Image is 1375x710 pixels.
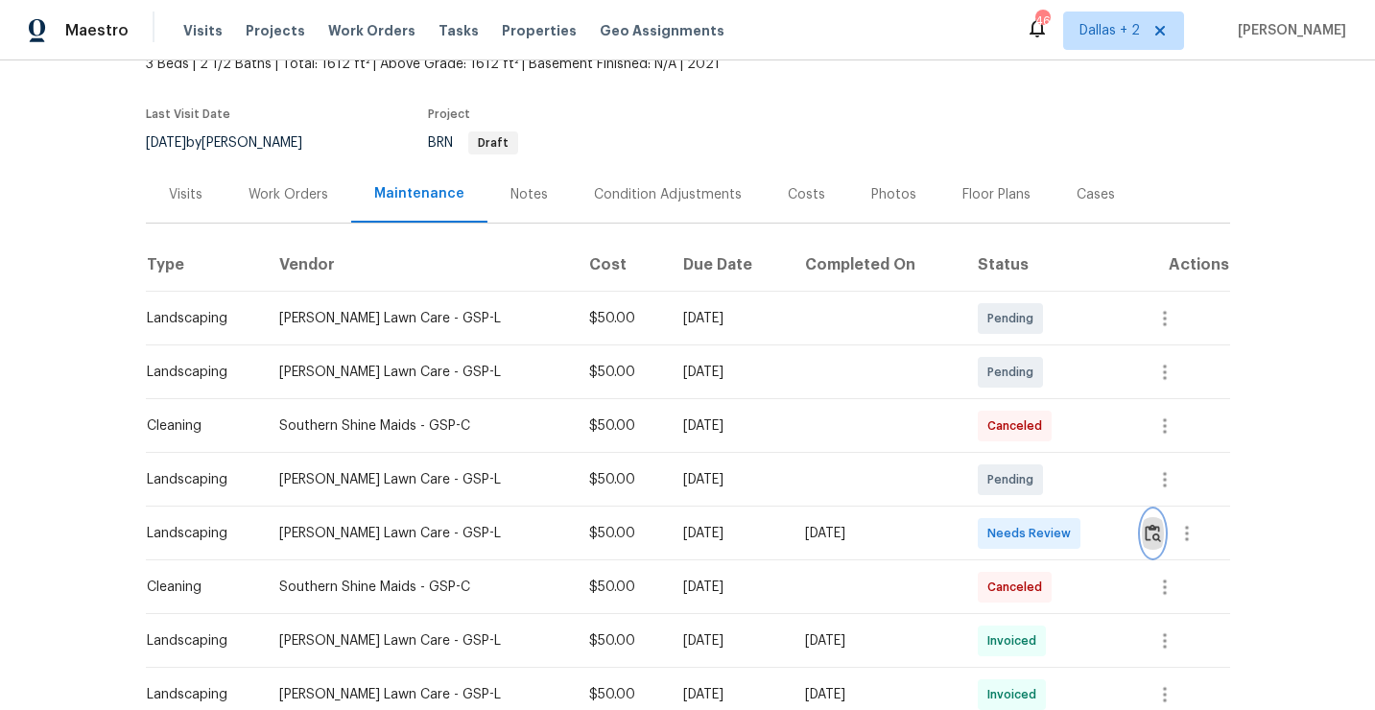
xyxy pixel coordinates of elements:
[279,578,557,597] div: Southern Shine Maids - GSP-C
[264,238,573,292] th: Vendor
[147,416,249,436] div: Cleaning
[805,685,947,704] div: [DATE]
[1145,524,1161,542] img: Review Icon
[589,578,652,597] div: $50.00
[1230,21,1346,40] span: [PERSON_NAME]
[683,363,774,382] div: [DATE]
[589,416,652,436] div: $50.00
[871,185,916,204] div: Photos
[439,24,479,37] span: Tasks
[246,21,305,40] span: Projects
[65,21,129,40] span: Maestro
[589,309,652,328] div: $50.00
[683,470,774,489] div: [DATE]
[183,21,223,40] span: Visits
[589,631,652,651] div: $50.00
[374,184,464,203] div: Maintenance
[502,21,577,40] span: Properties
[147,631,249,651] div: Landscaping
[249,185,328,204] div: Work Orders
[805,524,947,543] div: [DATE]
[683,685,774,704] div: [DATE]
[987,524,1079,543] span: Needs Review
[279,631,557,651] div: [PERSON_NAME] Lawn Care - GSP-L
[574,238,668,292] th: Cost
[147,578,249,597] div: Cleaning
[683,578,774,597] div: [DATE]
[328,21,415,40] span: Work Orders
[683,631,774,651] div: [DATE]
[987,416,1050,436] span: Canceled
[428,136,518,150] span: BRN
[987,578,1050,597] span: Canceled
[279,309,557,328] div: [PERSON_NAME] Lawn Care - GSP-L
[987,631,1044,651] span: Invoiced
[589,685,652,704] div: $50.00
[987,309,1041,328] span: Pending
[146,136,186,150] span: [DATE]
[147,470,249,489] div: Landscaping
[279,416,557,436] div: Southern Shine Maids - GSP-C
[1035,12,1049,31] div: 46
[1142,510,1164,556] button: Review Icon
[589,470,652,489] div: $50.00
[146,108,230,120] span: Last Visit Date
[146,55,847,74] span: 3 Beds | 2 1/2 Baths | Total: 1612 ft² | Above Grade: 1612 ft² | Basement Finished: N/A | 2021
[169,185,202,204] div: Visits
[594,185,742,204] div: Condition Adjustments
[683,309,774,328] div: [DATE]
[1126,238,1230,292] th: Actions
[146,131,325,154] div: by [PERSON_NAME]
[668,238,790,292] th: Due Date
[962,238,1126,292] th: Status
[987,685,1044,704] span: Invoiced
[589,363,652,382] div: $50.00
[279,524,557,543] div: [PERSON_NAME] Lawn Care - GSP-L
[1079,21,1140,40] span: Dallas + 2
[146,238,265,292] th: Type
[147,524,249,543] div: Landscaping
[805,631,947,651] div: [DATE]
[589,524,652,543] div: $50.00
[510,185,548,204] div: Notes
[279,470,557,489] div: [PERSON_NAME] Lawn Care - GSP-L
[788,185,825,204] div: Costs
[790,238,962,292] th: Completed On
[987,363,1041,382] span: Pending
[279,363,557,382] div: [PERSON_NAME] Lawn Care - GSP-L
[987,470,1041,489] span: Pending
[428,108,470,120] span: Project
[600,21,724,40] span: Geo Assignments
[470,137,516,149] span: Draft
[1077,185,1115,204] div: Cases
[147,363,249,382] div: Landscaping
[683,524,774,543] div: [DATE]
[147,309,249,328] div: Landscaping
[279,685,557,704] div: [PERSON_NAME] Lawn Care - GSP-L
[962,185,1031,204] div: Floor Plans
[147,685,249,704] div: Landscaping
[683,416,774,436] div: [DATE]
